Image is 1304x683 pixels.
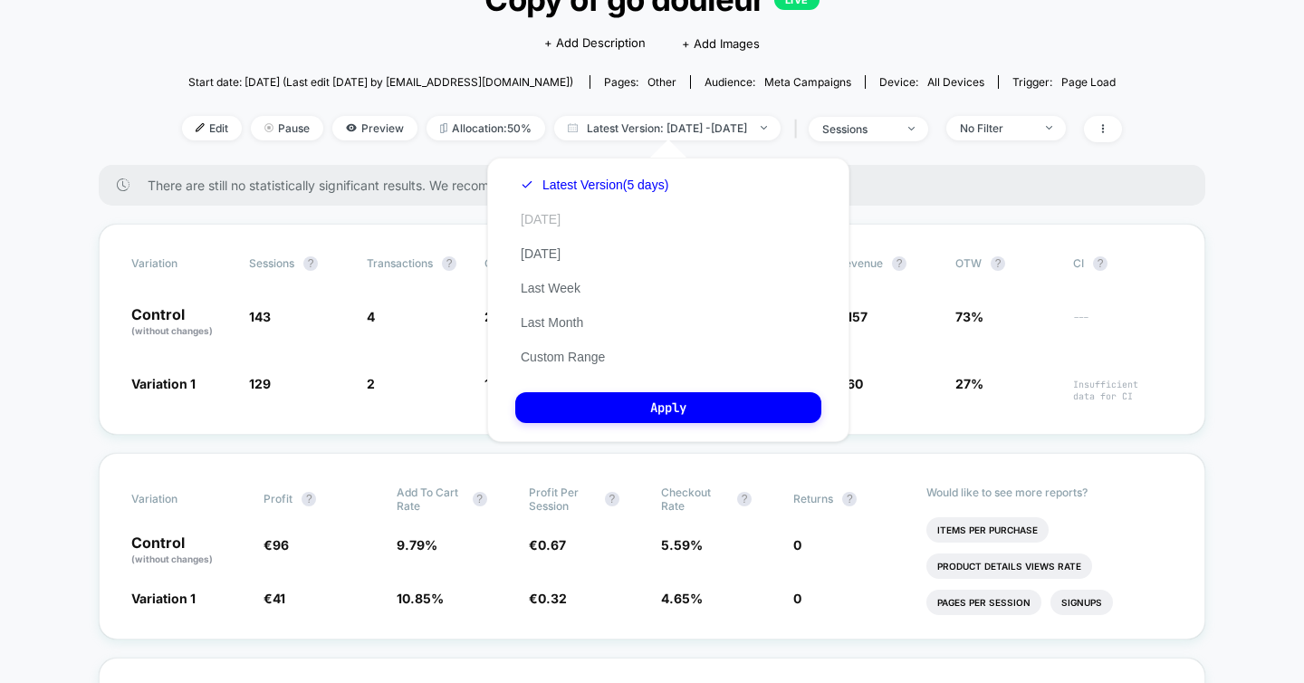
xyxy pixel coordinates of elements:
span: Insufficient data for CI [1073,379,1173,402]
span: Allocation: 50% [427,116,545,140]
span: Profit [264,492,292,505]
span: 129 [249,376,271,391]
span: + Add Description [544,34,646,53]
span: Device: [865,75,998,89]
span: --- [1073,312,1173,338]
img: end [1046,126,1052,130]
span: Variation [131,486,231,513]
button: ? [605,492,619,506]
span: Edit [182,116,242,140]
span: Sessions [249,256,294,270]
span: Pause [251,116,323,140]
button: Latest Version(5 days) [515,177,674,193]
span: € [529,591,567,606]
p: Control [131,307,231,338]
button: ? [473,492,487,506]
span: Preview [332,116,417,140]
span: 73% [955,309,983,324]
img: end [264,123,273,132]
img: calendar [568,123,578,132]
span: 0 [793,591,801,606]
img: rebalance [440,123,447,133]
span: Returns [793,492,833,505]
span: all devices [927,75,984,89]
div: No Filter [960,121,1032,135]
img: end [761,126,767,130]
div: Pages: [604,75,676,89]
span: Checkout Rate [661,486,728,513]
span: Variation 1 [131,376,196,391]
span: € [529,537,566,553]
button: ? [892,256,906,271]
button: ? [737,492,752,506]
span: | [790,116,809,142]
span: 143 [249,309,271,324]
button: ? [442,256,456,271]
span: OTW [955,256,1055,271]
span: There are still no statistically significant results. We recommend waiting a few more days [148,178,1169,193]
div: sessions [822,122,895,136]
span: (without changes) [131,553,213,564]
li: Signups [1050,590,1113,615]
span: 4 [367,309,375,324]
button: ? [991,256,1005,271]
button: Last Month [515,314,589,331]
button: ? [1093,256,1107,271]
div: Audience: [705,75,851,89]
button: Last Week [515,280,586,296]
span: 5.59 % [661,537,703,553]
span: 0.32 [538,591,567,606]
span: 0 [793,537,801,553]
span: Variation [131,256,231,271]
span: € [264,591,285,606]
button: ? [303,256,318,271]
span: Profit Per Session [529,486,596,513]
button: ? [842,492,857,506]
span: 96 [273,537,289,553]
button: [DATE] [515,211,566,227]
button: [DATE] [515,245,566,262]
span: 9.79 % [397,537,437,553]
span: Start date: [DATE] (Last edit [DATE] by [EMAIL_ADDRESS][DOMAIN_NAME]) [188,75,573,89]
span: Variation 1 [131,591,196,606]
span: other [647,75,676,89]
span: 2 [367,376,375,391]
span: Transactions [367,256,433,270]
p: Control [131,535,245,566]
li: Items Per Purchase [926,517,1049,543]
span: € [264,537,289,553]
span: 4.65 % [661,591,703,606]
span: 10.85 % [397,591,444,606]
button: Apply [515,392,821,423]
span: CI [1073,256,1173,271]
span: 27% [955,376,983,391]
img: end [908,127,915,130]
span: Latest Version: [DATE] - [DATE] [554,116,781,140]
span: Page Load [1061,75,1116,89]
div: Trigger: [1012,75,1116,89]
span: Meta campaigns [764,75,851,89]
button: ? [302,492,316,506]
span: + Add Images [682,36,760,51]
img: edit [196,123,205,132]
li: Pages Per Session [926,590,1041,615]
li: Product Details Views Rate [926,553,1092,579]
p: Would like to see more reports? [926,486,1174,499]
span: 41 [273,591,285,606]
span: Add To Cart Rate [397,486,464,513]
span: 0.67 [538,537,566,553]
span: (without changes) [131,325,213,336]
button: Custom Range [515,349,610,365]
